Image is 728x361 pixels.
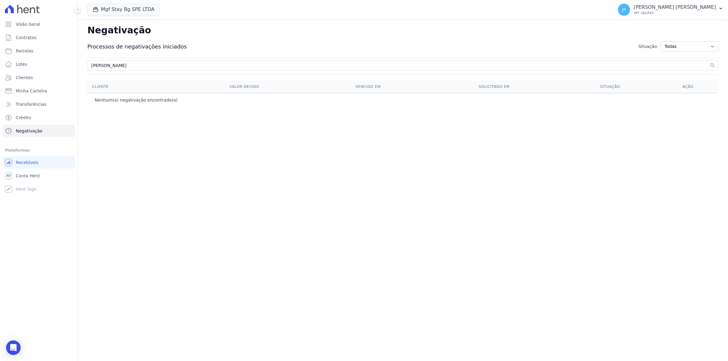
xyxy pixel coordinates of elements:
a: Transferências [2,98,75,110]
p: Nenhum(a) negativação encontrado(a) [95,97,177,103]
a: Minha Carteira [2,85,75,97]
button: search [709,62,716,69]
span: Situação: [639,43,658,50]
a: Contratos [2,32,75,44]
span: JP [622,8,626,12]
button: JP [PERSON_NAME] [PERSON_NAME] Ver opções [613,1,728,18]
span: Conta Hent [16,173,40,179]
span: Parcelas [16,48,33,54]
button: Mgf Stay Bg SPE LTDA [87,4,160,15]
span: Clientes [16,75,33,81]
span: Negativação [16,128,42,134]
a: Recebíveis [2,156,75,169]
th: Valor devido [178,81,311,93]
input: Buscar por nome, CPF ou e-mail [90,62,708,69]
span: Visão Geral [16,21,40,27]
a: Lotes [2,58,75,70]
span: Processos de negativações iniciados [87,42,187,51]
th: Cliente [87,81,178,93]
h2: Negativação [87,24,718,36]
div: Plataformas [5,147,72,154]
span: Recebíveis [16,159,39,165]
a: Parcelas [2,45,75,57]
a: Visão Geral [2,18,75,30]
a: Clientes [2,72,75,84]
th: Situação [563,81,658,93]
span: Transferências [16,101,46,107]
th: Ação [658,81,718,93]
span: Lotes [16,61,27,67]
a: Crédito [2,112,75,124]
span: Contratos [16,35,36,41]
th: Solicitado em [426,81,563,93]
a: Negativação [2,125,75,137]
a: Conta Hent [2,170,75,182]
p: Ver opções [634,10,716,15]
span: Crédito [16,115,31,121]
th: Vencido em [311,81,426,93]
span: Minha Carteira [16,88,47,94]
p: [PERSON_NAME] [PERSON_NAME] [634,4,716,10]
div: Open Intercom Messenger [6,340,21,355]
